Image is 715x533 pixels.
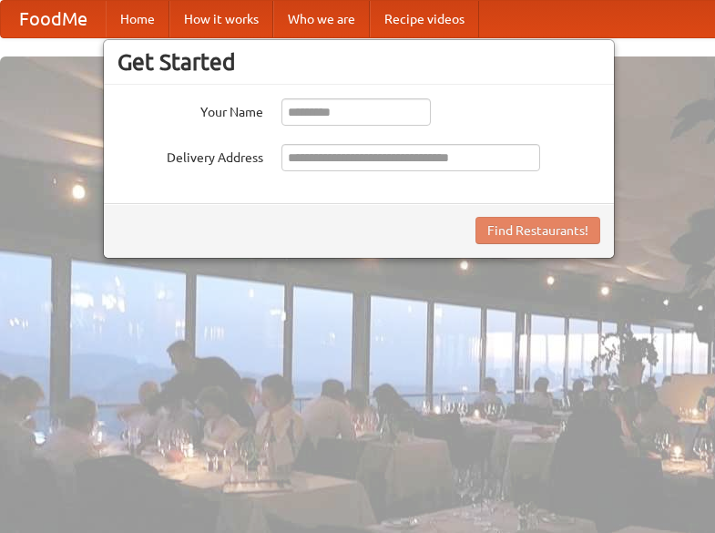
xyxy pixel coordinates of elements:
[117,48,600,76] h3: Get Started
[169,1,273,37] a: How it works
[117,144,263,167] label: Delivery Address
[117,98,263,121] label: Your Name
[1,1,106,37] a: FoodMe
[273,1,370,37] a: Who we are
[106,1,169,37] a: Home
[475,217,600,244] button: Find Restaurants!
[370,1,479,37] a: Recipe videos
